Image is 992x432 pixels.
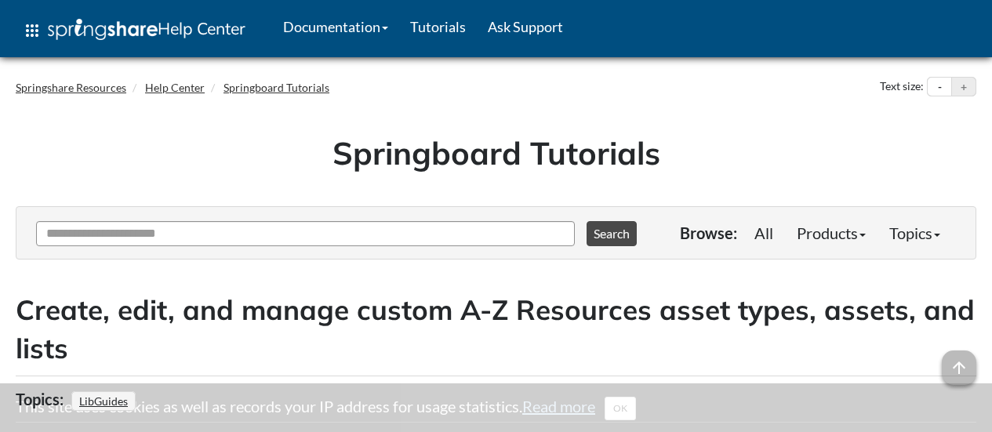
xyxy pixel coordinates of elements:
h2: Create, edit, and manage custom A-Z Resources asset types, assets, and lists [16,291,976,368]
a: All [743,217,785,249]
a: Springboard Tutorials [223,81,329,94]
span: apps [23,21,42,40]
a: Help Center [145,81,205,94]
a: Products [785,217,878,249]
img: Springshare [48,19,158,40]
h1: Springboard Tutorials [27,131,965,175]
a: LibGuides [77,390,130,412]
button: Increase text size [952,78,976,96]
button: Search [587,221,637,246]
a: Ask Support [477,7,574,46]
div: Text size: [877,77,927,97]
a: Topics [878,217,952,249]
button: Decrease text size [928,78,951,96]
a: apps Help Center [12,7,256,54]
a: arrow_upward [942,352,976,371]
a: Tutorials [399,7,477,46]
span: Help Center [158,18,245,38]
span: arrow_upward [942,350,976,385]
div: Topics: [16,384,67,414]
p: Browse: [680,222,737,244]
a: Springshare Resources [16,81,126,94]
a: Documentation [272,7,399,46]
